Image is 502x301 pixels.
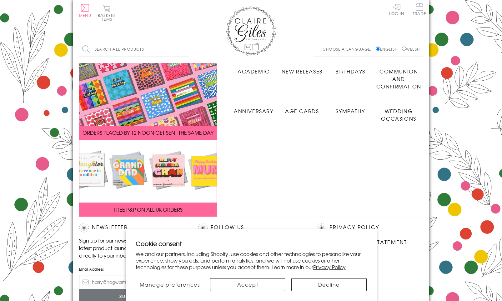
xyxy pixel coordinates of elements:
[326,63,375,75] a: Birthdays
[136,239,367,248] h2: Cookie consent
[98,5,115,21] button: Basket0 items
[313,263,346,271] a: Privacy Policy
[136,251,367,270] p: We and our partners, including Shopify, use cookies and other technologies to personalize your ex...
[278,103,326,115] a: Age Cards
[376,46,401,52] label: English
[226,6,276,56] img: Claire Giles Greetings Cards
[335,68,365,75] span: Birthdays
[413,3,426,15] span: Trade
[329,223,379,232] a: Privacy Policy
[336,107,365,115] span: Sympathy
[374,103,423,122] a: Wedding Occasions
[282,68,323,75] span: New Releases
[413,3,426,17] a: Trade
[229,103,278,115] a: Anniversary
[278,63,326,75] a: New Releases
[140,281,200,288] span: Manage preferences
[101,13,115,22] span: 0 items
[136,278,204,291] button: Manage preferences
[234,107,274,115] span: Anniversary
[376,47,380,51] input: English
[402,46,420,52] label: Welsh
[83,129,213,136] span: ORDERS PLACED BY 12 NOON GET SENT THE SAME DAY
[79,266,185,272] label: Email Address
[323,46,375,52] p: Choose a language:
[229,63,278,75] a: Academic
[238,68,270,75] span: Academic
[79,42,188,56] input: Search all products
[285,107,319,115] span: Age Cards
[198,223,304,233] h2: Follow Us
[381,107,416,122] span: Wedding Occasions
[79,275,185,289] input: harry@hogwarts.edu
[79,223,185,233] h2: Newsletter
[79,237,185,259] p: Sign up for our newsletter to receive the latest product launches, news and offers directly to yo...
[79,13,91,18] span: Menu
[114,206,183,213] span: FREE P&P ON ALL UK ORDERS
[374,63,423,90] a: Communion and Confirmation
[79,4,91,17] button: Menu
[376,68,421,90] span: Communion and Confirmation
[210,278,285,291] button: Accept
[291,278,366,291] button: Decline
[326,103,375,115] a: Sympathy
[389,3,404,15] a: Log In
[182,42,188,56] input: Search
[402,47,406,51] input: Welsh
